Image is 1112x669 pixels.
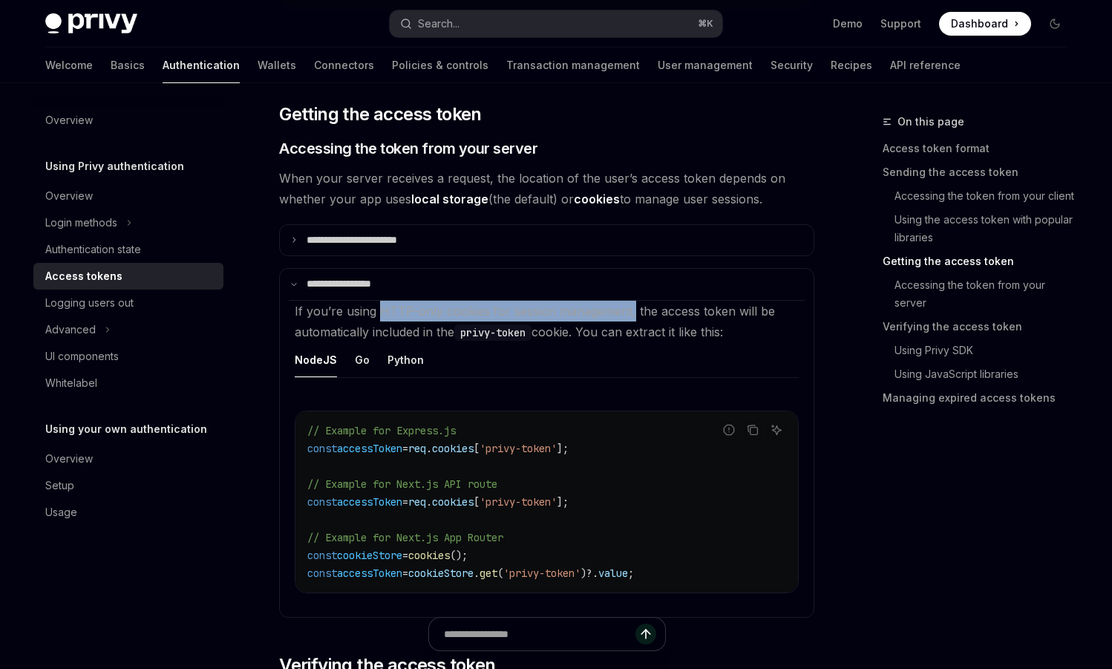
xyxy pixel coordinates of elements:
[402,549,408,562] span: =
[880,16,921,31] a: Support
[557,495,569,509] span: ];
[444,618,635,650] input: Ask a question...
[883,184,1079,208] a: Accessing the token from your client
[33,290,223,316] a: Logging users out
[307,477,497,491] span: // Example for Next.js API route
[337,567,402,580] span: accessToken
[883,160,1079,184] a: Sending the access token
[497,567,503,580] span: (
[337,495,402,509] span: accessToken
[883,339,1079,362] a: Using Privy SDK
[279,102,482,126] span: Getting the access token
[45,241,141,258] div: Authentication state
[392,48,488,83] a: Policies & controls
[33,316,223,343] button: Toggle Advanced section
[279,168,814,209] span: When your server receives a request, the location of the user’s access token depends on whether y...
[574,192,620,206] strong: cookies
[33,343,223,370] a: UI components
[719,420,739,440] button: Report incorrect code
[897,113,964,131] span: On this page
[337,442,402,455] span: accessToken
[387,342,424,377] div: Python
[33,183,223,209] a: Overview
[450,549,468,562] span: ();
[628,567,634,580] span: ;
[454,324,532,341] code: privy-token
[480,567,497,580] span: get
[33,472,223,499] a: Setup
[557,442,569,455] span: ];
[279,138,537,159] span: Accessing the token from your server
[45,450,93,468] div: Overview
[258,48,296,83] a: Wallets
[45,477,74,495] div: Setup
[33,209,223,236] button: Toggle Login methods section
[698,18,713,30] span: ⌘ K
[635,624,656,644] button: Send message
[598,567,628,580] span: value
[474,442,480,455] span: [
[45,157,184,175] h5: Using Privy authentication
[883,386,1079,410] a: Managing expired access tokens
[390,10,722,37] button: Open search
[883,315,1079,339] a: Verifying the access token
[418,15,459,33] div: Search...
[307,567,337,580] span: const
[45,111,93,129] div: Overview
[307,531,503,544] span: // Example for Next.js App Router
[883,208,1079,249] a: Using the access token with popular libraries
[432,442,474,455] span: cookies
[432,495,474,509] span: cookies
[45,214,117,232] div: Login methods
[45,374,97,392] div: Whitelabel
[45,503,77,521] div: Usage
[883,137,1079,160] a: Access token format
[33,107,223,134] a: Overview
[408,549,450,562] span: cookies
[402,495,408,509] span: =
[883,273,1079,315] a: Accessing the token from your server
[883,362,1079,386] a: Using JavaScript libraries
[307,424,456,437] span: // Example for Express.js
[33,499,223,526] a: Usage
[337,549,402,562] span: cookieStore
[426,495,432,509] span: .
[402,567,408,580] span: =
[163,48,240,83] a: Authentication
[506,48,640,83] a: Transaction management
[658,48,753,83] a: User management
[480,495,557,509] span: 'privy-token'
[307,495,337,509] span: const
[33,263,223,290] a: Access tokens
[45,13,137,34] img: dark logo
[767,420,786,440] button: Ask AI
[408,495,426,509] span: req
[833,16,863,31] a: Demo
[474,495,480,509] span: [
[45,267,122,285] div: Access tokens
[939,12,1031,36] a: Dashboard
[45,420,207,438] h5: Using your own authentication
[474,567,480,580] span: .
[408,442,426,455] span: req
[411,192,488,206] strong: local storage
[503,567,580,580] span: 'privy-token'
[45,347,119,365] div: UI components
[426,442,432,455] span: .
[295,304,775,339] span: If you’re using HTTP-only cookies for session management, the access token will be automatically ...
[45,321,96,339] div: Advanced
[771,48,813,83] a: Security
[111,48,145,83] a: Basics
[408,567,474,580] span: cookieStore
[890,48,961,83] a: API reference
[580,567,598,580] span: )?.
[314,48,374,83] a: Connectors
[45,48,93,83] a: Welcome
[951,16,1008,31] span: Dashboard
[883,249,1079,273] a: Getting the access token
[295,342,337,377] div: NodeJS
[33,236,223,263] a: Authentication state
[831,48,872,83] a: Recipes
[45,187,93,205] div: Overview
[33,446,223,472] a: Overview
